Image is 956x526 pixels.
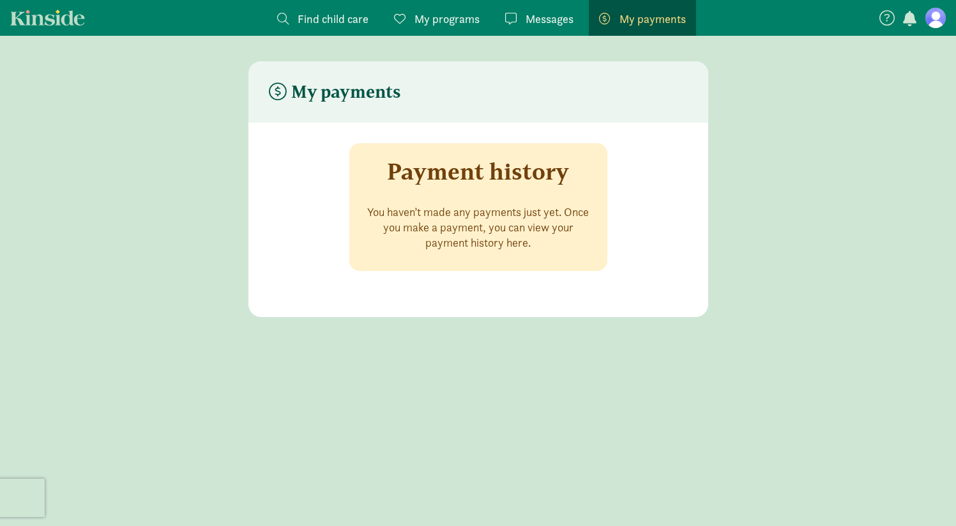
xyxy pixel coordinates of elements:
[10,10,85,26] a: Kinside
[269,82,401,102] h4: My payments
[387,159,569,184] h3: Payment history
[298,10,368,27] span: Find child care
[619,10,686,27] span: My payments
[365,205,592,251] p: You haven’t made any payments just yet. Once you make a payment, you can view your payment histor...
[526,10,573,27] span: Messages
[414,10,480,27] span: My programs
